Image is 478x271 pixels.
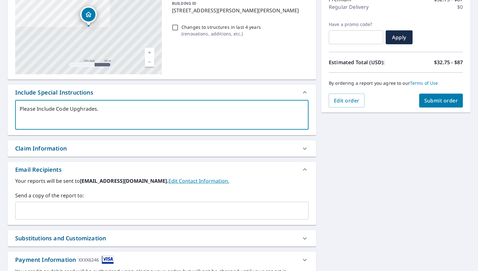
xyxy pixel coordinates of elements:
[391,34,408,41] span: Apply
[15,192,309,199] label: Send a copy of the report to:
[145,57,154,67] a: Current Level 17, Zoom Out
[8,252,316,268] div: Payment InformationXXXX6246cardImage
[329,59,396,66] p: Estimated Total (USD):
[386,30,413,44] button: Apply
[102,256,114,264] img: cardImage
[181,24,261,30] p: Changes to structures in last 4 years
[8,162,316,177] div: Email Recipients
[8,230,316,246] div: Substitutions and Customization
[419,94,463,108] button: Submit order
[15,165,62,174] div: Email Recipients
[78,256,99,264] div: XXXX6246
[181,30,261,37] p: ( renovations, additions, etc. )
[8,140,316,157] div: Claim Information
[410,80,438,86] a: Terms of Use
[15,88,93,97] div: Include Special Instructions
[169,177,229,184] a: EditContactInfo
[172,7,306,14] p: [STREET_ADDRESS][PERSON_NAME][PERSON_NAME]
[20,106,304,124] textarea: Please Include Code Upghrades.
[8,85,316,100] div: Include Special Instructions
[424,97,458,104] span: Submit order
[80,6,97,26] div: Dropped pin, building 1, Residential property, 400 Sterling Meadows Ct Demorest, GA 30535
[329,3,369,11] p: Regular Delivery
[334,97,359,104] span: Edit order
[172,1,196,6] p: BUILDING ID
[80,177,169,184] b: [EMAIL_ADDRESS][DOMAIN_NAME].
[15,144,67,153] div: Claim Information
[434,59,463,66] p: $32.75 - $87
[145,48,154,57] a: Current Level 17, Zoom In
[329,94,365,108] button: Edit order
[457,3,463,11] p: $0
[15,256,114,264] div: Payment Information
[329,80,463,86] p: By ordering a report you agree to our
[15,234,106,243] div: Substitutions and Customization
[329,22,383,27] label: Have a promo code?
[15,177,309,185] label: Your reports will be sent to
